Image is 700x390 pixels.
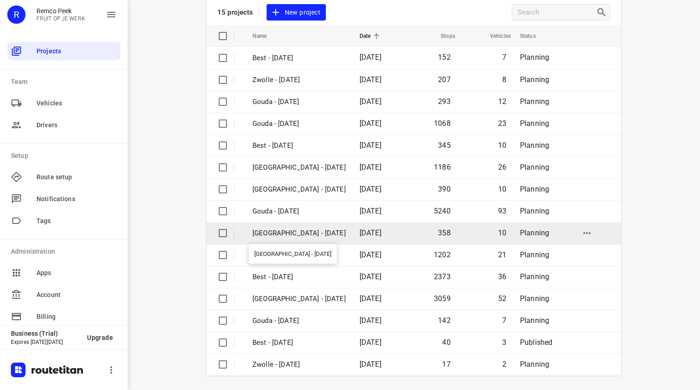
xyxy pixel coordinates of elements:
[520,207,549,215] span: Planning
[272,7,320,18] span: New project
[438,229,451,237] span: 358
[438,316,451,325] span: 142
[502,316,506,325] span: 7
[36,120,117,130] span: Drivers
[252,162,346,173] p: Zwolle - Wednesday
[252,272,346,282] p: Best - Monday
[252,338,346,348] p: Best - Friday
[438,141,451,150] span: 345
[498,185,506,193] span: 10
[7,5,26,24] div: R
[7,286,120,304] div: Account
[252,119,346,129] p: Gouda - Thursday
[502,360,506,369] span: 2
[520,229,549,237] span: Planning
[596,7,610,18] div: Search
[252,359,346,370] p: Zwolle - Friday
[7,168,120,186] div: Route setup
[11,247,120,256] p: Administration
[252,206,346,217] p: Gouda - Monday
[434,119,451,128] span: 1068
[360,185,381,193] span: [DATE]
[252,228,346,239] p: [GEOGRAPHIC_DATA] - [DATE]
[429,31,455,42] span: Stops
[360,338,381,347] span: [DATE]
[252,316,346,326] p: Gouda - Friday
[360,294,381,303] span: [DATE]
[252,31,279,42] span: Name
[360,97,381,106] span: [DATE]
[360,31,383,42] span: Date
[11,77,120,87] p: Team
[518,5,596,20] input: Search projects
[498,250,506,259] span: 21
[11,151,120,161] p: Setup
[217,8,253,16] p: 15 projects
[360,250,381,259] span: [DATE]
[434,163,451,172] span: 1186
[360,141,381,150] span: [DATE]
[520,119,549,128] span: Planning
[434,272,451,281] span: 2373
[7,42,120,60] div: Projects
[498,207,506,215] span: 93
[7,264,120,282] div: Apps
[36,99,117,108] span: Vehicles
[36,16,85,22] p: FRUIT OP JE WERK
[520,338,553,347] span: Published
[7,307,120,326] div: Billing
[36,47,117,56] span: Projects
[7,212,120,230] div: Tags
[520,53,549,62] span: Planning
[442,360,450,369] span: 17
[438,53,451,62] span: 152
[360,75,381,84] span: [DATE]
[520,97,549,106] span: Planning
[502,75,506,84] span: 8
[360,229,381,237] span: [DATE]
[267,4,326,21] button: New project
[438,97,451,106] span: 293
[520,163,549,172] span: Planning
[360,207,381,215] span: [DATE]
[7,94,120,112] div: Vehicles
[36,290,117,300] span: Account
[80,329,120,346] button: Upgrade
[252,53,346,63] p: Best - Friday
[252,140,346,151] p: Best - Thursday
[520,294,549,303] span: Planning
[520,316,549,325] span: Planning
[502,338,506,347] span: 3
[360,163,381,172] span: [DATE]
[498,229,506,237] span: 10
[520,185,549,193] span: Planning
[438,185,451,193] span: 390
[502,53,506,62] span: 7
[442,338,450,347] span: 40
[252,75,346,85] p: Zwolle - Friday
[7,190,120,208] div: Notifications
[36,268,117,278] span: Apps
[520,360,549,369] span: Planning
[36,172,117,182] span: Route setup
[520,141,549,150] span: Planning
[36,216,117,226] span: Tags
[36,194,117,204] span: Notifications
[360,119,381,128] span: [DATE]
[498,272,506,281] span: 36
[478,31,511,42] span: Vehicles
[498,97,506,106] span: 12
[520,272,549,281] span: Planning
[498,294,506,303] span: 52
[498,119,506,128] span: 23
[498,141,506,150] span: 10
[520,31,548,42] span: Status
[36,312,117,322] span: Billing
[36,7,85,15] p: Remco Peek
[434,294,451,303] span: 3059
[520,250,549,259] span: Planning
[360,53,381,62] span: [DATE]
[360,316,381,325] span: [DATE]
[252,294,346,304] p: Zwolle - Monday
[360,272,381,281] span: [DATE]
